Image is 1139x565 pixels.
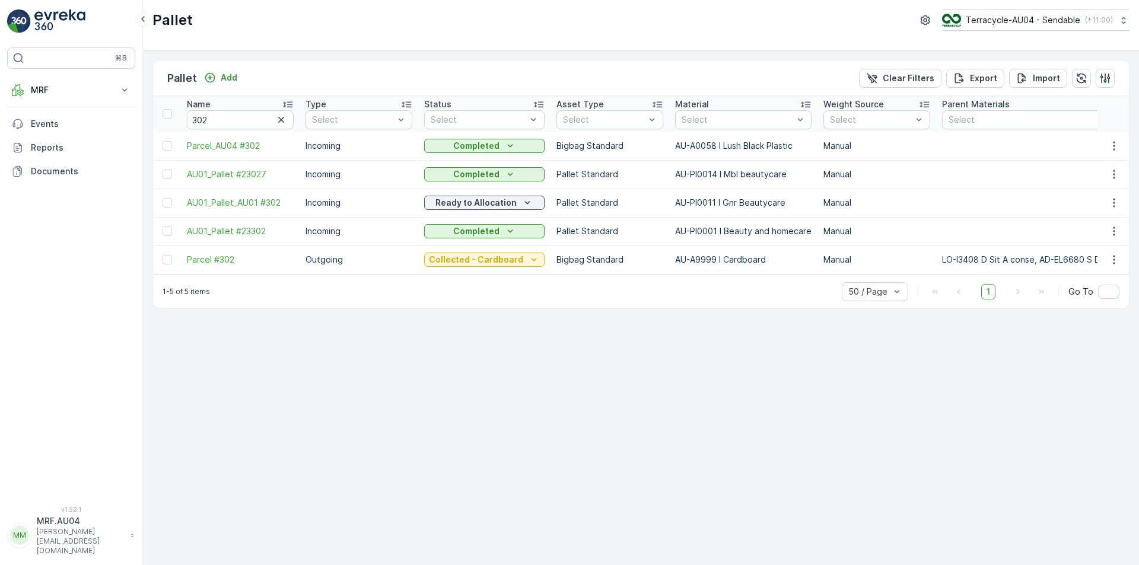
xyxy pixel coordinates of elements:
[675,168,812,180] p: AU-PI0014 I Mbl beautycare
[424,253,545,267] button: Collected - Cardboard
[10,526,29,545] div: MM
[37,515,125,527] p: MRF.AU04
[556,168,663,180] p: Pallet Standard
[942,98,1010,110] p: Parent Materials
[31,142,131,154] p: Reports
[115,53,127,63] p: ⌘B
[34,9,85,33] img: logo_light-DOdMpM7g.png
[163,255,172,264] div: Toggle Row Selected
[556,197,663,209] p: Pallet Standard
[312,114,394,126] p: Select
[823,140,930,152] p: Manual
[187,98,211,110] p: Name
[7,112,135,136] a: Events
[675,225,812,237] p: AU-PI0001 I Beauty and homecare
[199,71,242,85] button: Add
[306,98,326,110] p: Type
[7,136,135,159] a: Reports
[187,225,294,237] a: AU01_Pallet #23302
[823,197,930,209] p: Manual
[970,72,997,84] p: Export
[556,254,663,266] p: Bigbag Standard
[31,84,112,96] p: MRF
[424,196,545,210] button: Ready to Allocation
[187,254,294,266] a: Parcel #302
[306,225,412,237] p: Incoming
[453,168,499,180] p: Completed
[424,139,545,153] button: Completed
[221,72,237,84] p: Add
[187,197,294,209] a: AU01_Pallet_AU01 #302
[163,287,210,296] p: 1-5 of 5 items
[675,197,812,209] p: AU-PI0011 I Gnr Beautycare
[675,98,709,110] p: Material
[187,140,294,152] a: Parcel_AU04 #302
[1085,15,1113,25] p: ( +11:00 )
[942,14,961,27] img: terracycle_logo.png
[306,254,412,266] p: Outgoing
[942,9,1130,31] button: Terracycle-AU04 - Sendable(+11:00)
[424,224,545,238] button: Completed
[187,168,294,180] a: AU01_Pallet #23027
[1009,69,1067,88] button: Import
[556,140,663,152] p: Bigbag Standard
[163,141,172,151] div: Toggle Row Selected
[453,225,499,237] p: Completed
[675,140,812,152] p: AU-A0058 I Lush Black Plastic
[883,72,934,84] p: Clear Filters
[31,165,131,177] p: Documents
[431,114,526,126] p: Select
[823,225,930,237] p: Manual
[31,118,131,130] p: Events
[1033,72,1060,84] p: Import
[187,110,294,129] input: Search
[859,69,941,88] button: Clear Filters
[429,254,523,266] p: Collected - Cardboard
[675,254,812,266] p: AU-A9999 I Cardboard
[152,11,193,30] p: Pallet
[424,98,451,110] p: Status
[556,98,604,110] p: Asset Type
[424,167,545,181] button: Completed
[306,140,412,152] p: Incoming
[37,527,125,556] p: [PERSON_NAME][EMAIL_ADDRESS][DOMAIN_NAME]
[7,506,135,513] span: v 1.52.1
[823,254,930,266] p: Manual
[7,9,31,33] img: logo
[682,114,793,126] p: Select
[823,168,930,180] p: Manual
[167,70,197,87] p: Pallet
[435,197,517,209] p: Ready to Allocation
[966,14,1080,26] p: Terracycle-AU04 - Sendable
[163,170,172,179] div: Toggle Row Selected
[163,226,172,236] div: Toggle Row Selected
[7,159,135,183] a: Documents
[823,98,884,110] p: Weight Source
[306,197,412,209] p: Incoming
[163,198,172,208] div: Toggle Row Selected
[556,225,663,237] p: Pallet Standard
[453,140,499,152] p: Completed
[7,515,135,556] button: MMMRF.AU04[PERSON_NAME][EMAIL_ADDRESS][DOMAIN_NAME]
[306,168,412,180] p: Incoming
[563,114,645,126] p: Select
[946,69,1004,88] button: Export
[830,114,912,126] p: Select
[1068,286,1093,298] span: Go To
[7,78,135,102] button: MRF
[981,284,995,299] span: 1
